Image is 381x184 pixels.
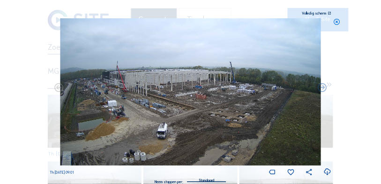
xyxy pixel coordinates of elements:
[53,83,64,94] i: Forward
[302,12,326,15] div: Volledig scherm
[155,180,183,184] div: Neem stappen per:
[187,176,226,182] div: Standaard
[50,170,74,175] span: Th [DATE] 09:01
[317,83,328,94] i: Back
[60,18,321,166] img: Image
